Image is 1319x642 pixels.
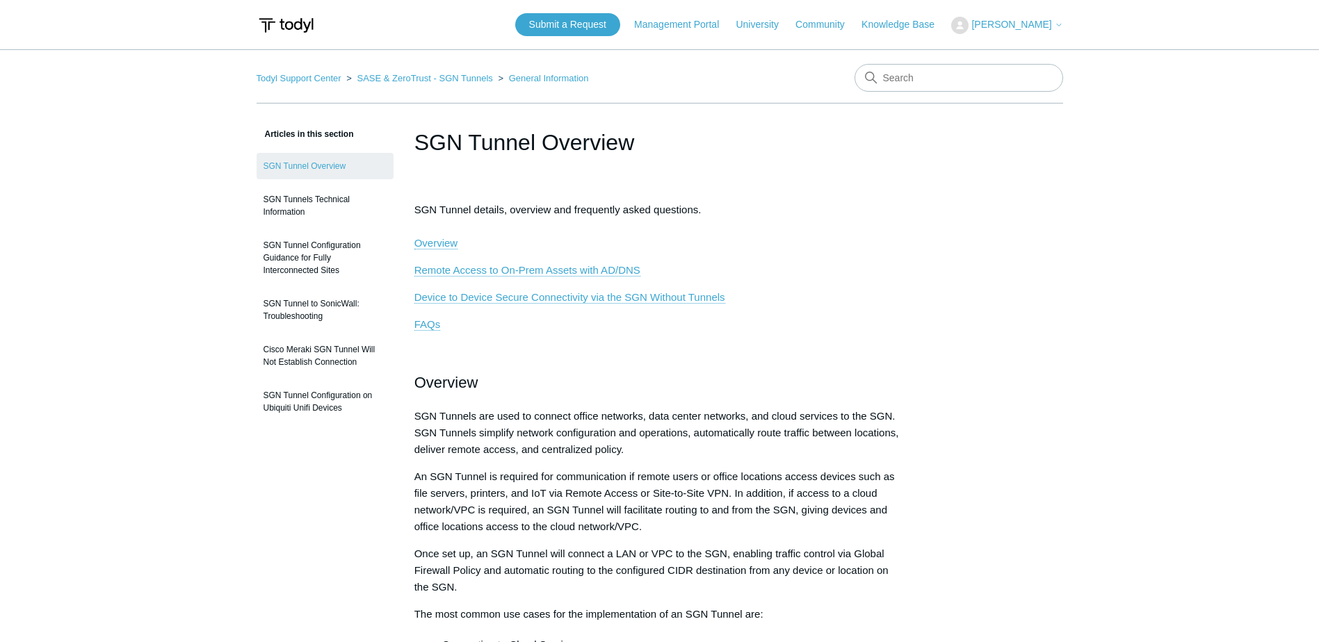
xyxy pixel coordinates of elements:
a: Device to Device Secure Connectivity via the SGN Without Tunnels [414,291,725,304]
a: SGN Tunnel Overview [257,153,394,179]
a: University [736,17,792,32]
a: SGN Tunnel to SonicWall: Troubleshooting [257,290,394,329]
span: Articles in this section [257,129,354,139]
a: Community [795,17,859,32]
a: Management Portal [634,17,733,32]
span: Overview [414,374,478,391]
a: Cisco Meraki SGN Tunnel Will Not Establish Connection [257,336,394,375]
span: Device to Device Secure Connectivity via the SGN Without Tunnels [414,291,725,303]
a: Overview [414,237,458,249]
img: Todyl Support Center Help Center home page [257,13,316,38]
a: General Information [509,73,589,83]
span: Remote Access to On-Prem Assets with AD/DNS [414,264,640,276]
a: SGN Tunnels Technical Information [257,186,394,225]
a: SGN Tunnel Configuration Guidance for Fully Interconnected Sites [257,232,394,283]
a: Knowledge Base [861,17,948,32]
input: Search [855,64,1063,92]
span: Once set up, an SGN Tunnel will connect a LAN or VPC to the SGN, enabling traffic control via Glo... [414,548,889,593]
a: FAQs [414,318,441,331]
li: General Information [495,73,588,83]
span: SGN Tunnel details, overview and frequently asked questions. [414,204,702,249]
h1: SGN Tunnel Overview [414,126,905,159]
span: The most common use cases for the implementation of an SGN Tunnel are: [414,608,763,620]
a: SGN Tunnel Configuration on Ubiquiti Unifi Devices [257,382,394,421]
span: [PERSON_NAME] [971,19,1051,30]
a: Remote Access to On-Prem Assets with AD/DNS [414,264,640,277]
a: Submit a Request [515,13,620,36]
li: SASE & ZeroTrust - SGN Tunnels [343,73,495,83]
span: An SGN Tunnel is required for communication if remote users or office locations access devices su... [414,470,895,532]
a: SASE & ZeroTrust - SGN Tunnels [357,73,492,83]
span: FAQs [414,318,441,330]
button: [PERSON_NAME] [951,17,1062,34]
span: SGN Tunnels are used to connect office networks, data center networks, and cloud services to the ... [414,410,899,455]
a: Todyl Support Center [257,73,341,83]
li: Todyl Support Center [257,73,344,83]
